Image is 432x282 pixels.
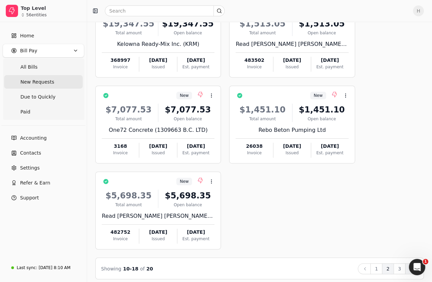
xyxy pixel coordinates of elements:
[3,29,84,42] a: Home
[140,266,145,271] span: of
[413,5,424,16] button: H
[3,146,84,160] a: Contacts
[102,229,139,236] div: 482752
[102,202,155,208] div: Total amount
[311,150,348,156] div: Est. payment
[102,126,214,134] div: One72 Concrete (1309663 B.C. LTD)
[139,64,177,70] div: Issued
[102,150,139,156] div: Invoice
[161,202,214,208] div: Open balance
[102,64,139,70] div: Invoice
[177,236,214,242] div: Est. payment
[20,179,50,187] span: Refer & Earn
[4,90,83,104] a: Due to Quickly
[38,265,70,271] div: [DATE] 8:10 AM
[4,60,83,74] a: All Bills
[20,149,41,157] span: Contacts
[139,236,177,242] div: Issued
[21,5,81,12] div: Top Level
[20,164,39,172] span: Settings
[102,143,139,150] div: 3168
[20,47,37,54] span: Bill Pay
[20,135,47,142] span: Accounting
[177,150,214,156] div: Est. payment
[409,259,425,275] iframe: Intercom live chat
[102,104,155,116] div: $7,077.53
[123,266,139,271] span: 10 - 18
[236,104,289,116] div: $1,451.10
[3,44,84,57] button: Bill Pay
[161,104,214,116] div: $7,077.53
[161,18,214,30] div: $19,347.55
[3,262,84,274] a: Last sync:[DATE] 8:10 AM
[102,116,155,122] div: Total amount
[295,18,349,30] div: $1,513.05
[273,143,311,150] div: [DATE]
[236,150,273,156] div: Invoice
[139,57,177,64] div: [DATE]
[102,236,139,242] div: Invoice
[236,30,289,36] div: Total amount
[314,92,322,99] span: New
[3,176,84,190] button: Refer & Earn
[295,104,349,116] div: $1,451.10
[20,78,54,86] span: New Requests
[102,190,155,202] div: $5,698.35
[26,13,47,17] div: 56 entities
[236,18,289,30] div: $1,513.05
[101,266,121,271] span: Showing
[311,143,348,150] div: [DATE]
[3,161,84,175] a: Settings
[20,194,39,201] span: Support
[139,143,177,150] div: [DATE]
[236,143,273,150] div: 26038
[177,64,214,70] div: Est. payment
[236,64,273,70] div: Invoice
[295,116,349,122] div: Open balance
[3,191,84,205] button: Support
[423,259,428,264] span: 1
[370,263,382,274] button: 1
[394,263,405,274] button: 3
[273,57,311,64] div: [DATE]
[102,30,155,36] div: Total amount
[161,30,214,36] div: Open balance
[177,229,214,236] div: [DATE]
[311,64,348,70] div: Est. payment
[3,131,84,145] a: Accounting
[102,40,214,48] div: Kelowna Ready-Mix Inc. (KRM)
[236,126,348,134] div: Rebo Beton Pumping Ltd
[20,93,55,101] span: Due to Quickly
[102,212,214,220] div: Read [PERSON_NAME] [PERSON_NAME] Ltd.
[102,18,155,30] div: $19,347.55
[4,105,83,119] a: Paid
[102,57,139,64] div: 368997
[4,75,83,89] a: New Requests
[20,108,30,116] span: Paid
[295,30,349,36] div: Open balance
[177,57,214,64] div: [DATE]
[236,40,348,48] div: Read [PERSON_NAME] [PERSON_NAME] Ltd.
[161,190,214,202] div: $5,698.35
[180,178,189,184] span: New
[382,263,394,274] button: 2
[105,5,225,16] input: Search
[139,229,177,236] div: [DATE]
[311,57,348,64] div: [DATE]
[17,265,37,271] div: Last sync:
[273,150,311,156] div: Issued
[139,150,177,156] div: Issued
[177,143,214,150] div: [DATE]
[180,92,189,99] span: New
[273,64,311,70] div: Issued
[161,116,214,122] div: Open balance
[20,32,34,39] span: Home
[236,116,289,122] div: Total amount
[146,266,153,271] span: 20
[236,57,273,64] div: 483502
[20,64,37,71] span: All Bills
